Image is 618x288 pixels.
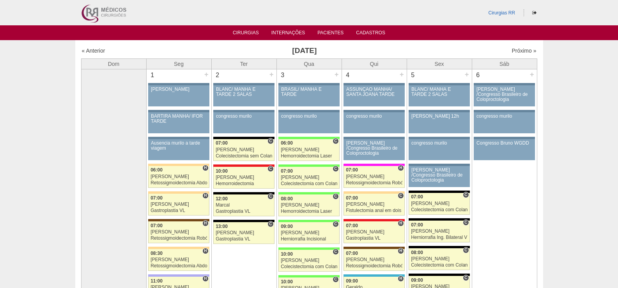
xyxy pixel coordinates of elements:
span: 07:00 [346,167,358,173]
span: Consultório [333,166,338,172]
a: [PERSON_NAME] 12h [409,112,469,133]
span: Consultório [333,276,338,283]
div: Gastroplastia VL [216,209,272,214]
div: congresso murilo [216,114,272,119]
a: [PERSON_NAME] /Congresso Brasileiro de Coloproctologia [474,85,535,106]
a: Ausencia murilo a tarde viagem [148,139,209,160]
div: [PERSON_NAME] /Congresso Brasileiro de Coloproctologia [346,141,402,156]
div: Key: Aviso [278,83,339,85]
th: Dom [81,58,146,69]
div: BARTIRA MANHÃ/ IFOR TARDE [151,114,207,124]
div: Retossigmoidectomia Abdominal VL [151,180,207,186]
span: Consultório [463,247,469,253]
div: Key: Santa Joana [344,247,404,249]
th: Seg [146,58,211,69]
a: [PERSON_NAME] /Congresso Brasileiro de Coloproctologia [344,139,404,160]
a: Cirurgias RR [488,10,515,16]
div: Key: Aviso [344,137,404,139]
div: Retossigmoidectomia Robótica [346,180,402,186]
a: C 07:00 [PERSON_NAME] Colecistectomia com Colangiografia VL [278,167,339,189]
a: C 10:00 [PERSON_NAME] Colecistectomia com Colangiografia VL [278,250,339,272]
span: 09:00 [346,278,358,284]
i: Sair [532,11,537,15]
div: Key: Aviso [148,137,209,139]
div: [PERSON_NAME] [411,256,467,261]
div: Retossigmoidectomia Robótica [151,236,207,241]
div: Key: Brasil [278,220,339,222]
span: 07:00 [411,222,423,228]
span: Consultório [463,219,469,226]
div: Key: Brasil [278,192,339,194]
a: BLANC/ MANHÃ E TARDE 2 SALAS [409,85,469,106]
div: Key: Aviso [474,110,535,112]
div: Colecistectomia com Colangiografia VL [411,207,467,212]
div: Ausencia murilo a tarde viagem [151,141,207,151]
span: 13:00 [216,224,228,229]
div: Key: Aviso [409,110,469,112]
a: C 07:00 [PERSON_NAME] Herniorrafia Ing. Bilateral VL [409,221,469,242]
div: Key: Blanc [409,246,469,248]
div: [PERSON_NAME] [151,174,207,179]
div: Hemorroidectomia Laser [281,209,337,214]
a: C 08:00 [PERSON_NAME] Hemorroidectomia Laser [278,194,339,216]
a: C 08:00 [PERSON_NAME] Colecistectomia com Colangiografia VL [409,248,469,270]
div: Gastroplastia VL [216,237,272,242]
a: Internações [271,30,305,38]
a: C 07:00 [PERSON_NAME] Colecistectomia sem Colangiografia VL [213,139,274,161]
div: congresso murilo [476,114,532,119]
div: Key: Aviso [213,110,274,112]
div: Gastroplastia VL [151,208,207,213]
div: Herniorrafia Ing. Bilateral VL [411,235,467,240]
span: Consultório [267,193,273,200]
div: Fistulectomia anal em dois tempos [346,208,402,213]
div: Retossigmoidectomia Abdominal VL [151,263,207,269]
span: 07:00 [346,251,358,256]
span: Hospital [202,276,208,282]
div: [PERSON_NAME] /Congresso Brasileiro de Coloproctologia [476,87,532,102]
span: Consultório [463,275,469,281]
div: [PERSON_NAME] [281,230,337,235]
div: Key: Bartira [148,191,209,194]
div: BRASIL/ MANHÃ E TARDE [281,87,337,97]
div: ASSUNÇÃO MANHÃ/ SANTA JOANA TARDE [346,87,402,97]
div: [PERSON_NAME] /Congresso Brasileiro de Coloproctologia [411,168,467,183]
span: 10:00 [281,279,293,284]
th: Sex [407,58,472,69]
span: Consultório [267,166,273,172]
a: BARTIRA MANHÃ/ IFOR TARDE [148,112,209,133]
div: [PERSON_NAME] [411,229,467,234]
div: [PERSON_NAME] [151,87,207,92]
a: C 06:00 [PERSON_NAME] Hemorroidectomia Laser [278,139,339,161]
th: Sáb [472,58,537,69]
div: Key: Brasil [278,247,339,250]
span: 12:00 [216,196,228,201]
div: [PERSON_NAME] [281,258,337,263]
div: Key: Brasil [278,275,339,277]
span: Hospital [398,276,404,282]
div: Key: Assunção [213,164,274,167]
span: 08:00 [411,250,423,255]
div: Key: Santa Joana [148,219,209,221]
span: 07:00 [151,223,163,228]
span: 06:00 [151,167,163,173]
a: H 07:00 [PERSON_NAME] Retossigmoidectomia Robótica [344,249,404,271]
a: H 06:00 [PERSON_NAME] Retossigmoidectomia Abdominal VL [148,166,209,188]
div: 3 [277,69,289,81]
span: Hospital [202,220,208,226]
a: H 07:00 [PERSON_NAME] Retossigmoidectomia Robótica [344,166,404,188]
th: Ter [211,58,276,69]
div: [PERSON_NAME] [281,147,337,152]
div: 2 [212,69,224,81]
div: [PERSON_NAME] [411,201,467,206]
span: 06:00 [281,140,293,146]
a: Próximo » [512,48,536,54]
span: Consultório [333,221,338,227]
div: Key: Aviso [409,164,469,166]
div: [PERSON_NAME] [281,175,337,180]
div: Key: Blanc [409,191,469,193]
div: [PERSON_NAME] [216,147,272,152]
a: C 09:00 [PERSON_NAME] Herniorrafia Incisional [278,222,339,244]
div: 1 [147,69,159,81]
a: « Anterior [82,48,105,54]
span: 07:00 [346,223,358,228]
